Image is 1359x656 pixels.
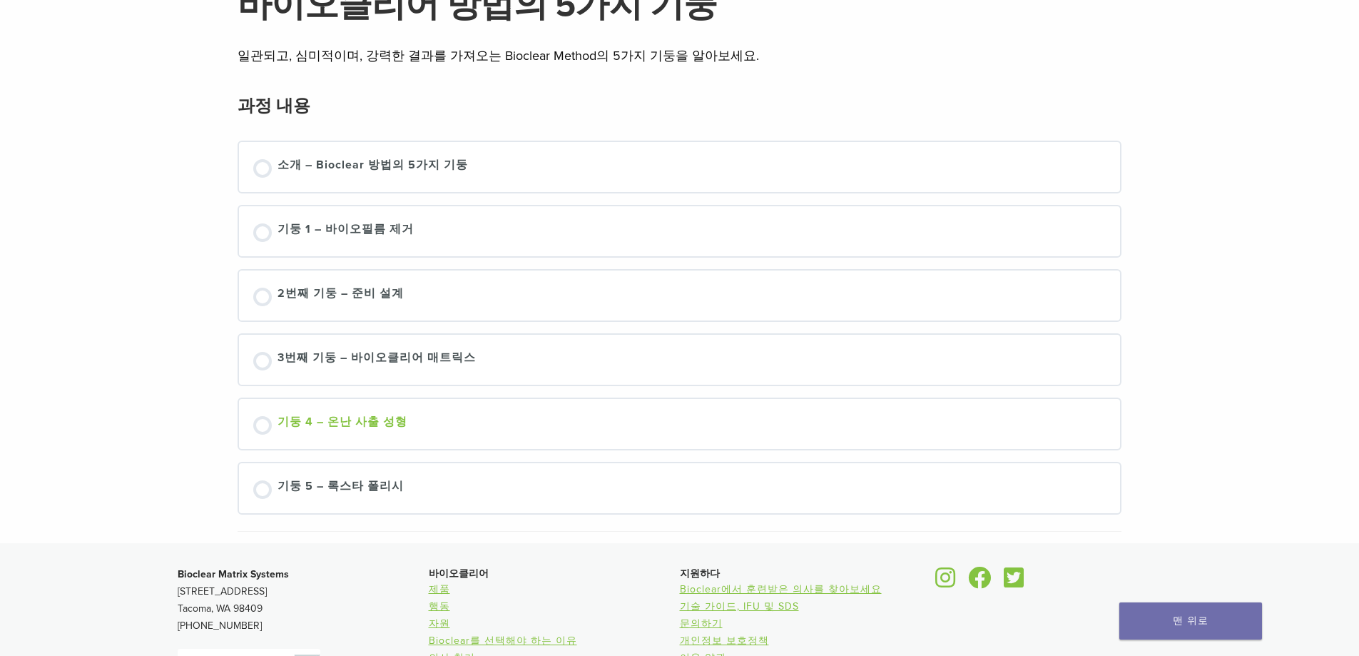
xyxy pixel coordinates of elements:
div: 시작되지 않음 [253,288,272,306]
a: 자원 [429,617,450,630]
div: 시작되지 않음 [253,416,272,435]
font: 기둥 4 – 온난 사출 성형 [278,415,407,429]
a: 시작되지 않음 소개 – Bioclear 방법의 5가지 기둥 [253,156,1106,178]
a: Bioclear에서 훈련받은 의사를 찾아보세요 [680,583,882,595]
font: 2번째 기둥 – 준비 설계 [278,286,404,301]
a: 시작되지 않음 2번째 기둥 – 준비 설계 [253,285,1106,306]
a: Bioclear를 선택해야 하는 이유 [429,635,577,647]
font: 3번째 기둥 – 바이오클리어 매트릭스 [278,350,476,365]
font: 소개 – Bioclear 방법의 5가지 기둥 [278,158,468,172]
div: 시작되지 않음 [253,480,272,499]
font: 기둥 1 – 바이오필름 제거 [278,222,414,236]
a: 시작되지 않음 기둥 4 – 온난 사출 성형 [253,413,1106,435]
a: 기술 가이드, IFU 및 SDS [680,600,799,612]
font: 지원하다 [680,567,720,579]
a: 문의하기 [680,617,723,630]
div: 시작되지 않음 [253,352,272,370]
a: 제품 [429,583,450,595]
font: [PHONE_NUMBER] [178,620,262,632]
font: 기둥 5 – 록스타 폴리시 [278,479,404,493]
a: 시작되지 않음 3번째 기둥 – 바이오클리어 매트릭스 [253,349,1106,370]
a: 바이오클리어 [931,575,961,590]
font: 맨 위로 [1173,615,1208,627]
a: 행동 [429,600,450,612]
font: 바이오클리어 [429,567,489,579]
font: Tacoma, WA 98409 [178,602,263,615]
a: 맨 위로 [1119,602,1262,640]
a: 바이오클리어 [964,575,997,590]
a: 시작되지 않음 기둥 5 – 록스타 폴리시 [253,478,1106,499]
div: 시작되지 않음 [253,159,272,178]
font: 일관되고, 심미적이며, 강력한 결과를 가져오는 Bioclear Method의 5가지 기둥을 알아보세요. [238,48,759,64]
font: Bioclear Matrix Systems [178,568,289,580]
font: [STREET_ADDRESS] [178,585,267,597]
div: 시작되지 않음 [253,223,272,242]
a: 개인정보 보호정책 [680,635,769,647]
font: 과정 내용 [238,96,310,116]
a: 바이오클리어 [999,575,1029,590]
a: 시작되지 않음 기둥 1 – 바이오필름 제거 [253,221,1106,242]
